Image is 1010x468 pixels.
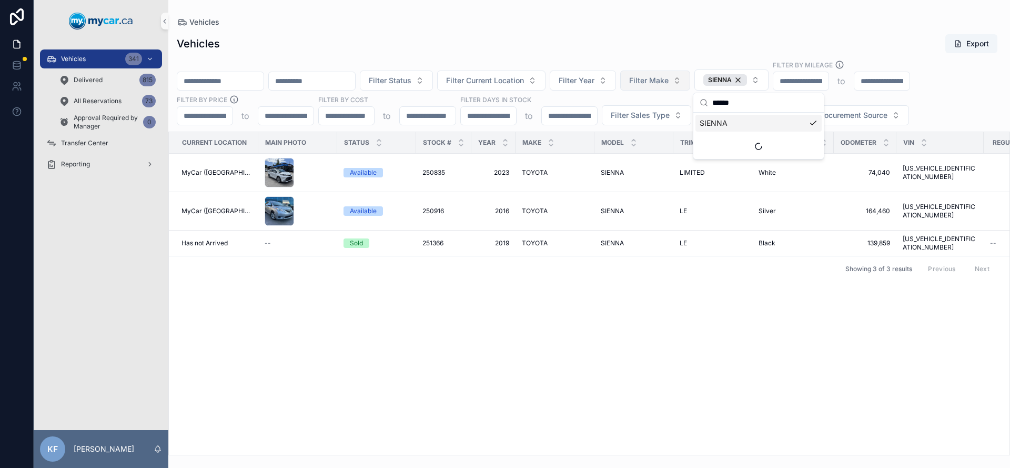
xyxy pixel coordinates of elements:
a: TOYOTA [522,168,588,177]
a: LE [680,239,746,247]
a: [US_VEHICLE_IDENTIFICATION_NUMBER] [903,203,977,220]
span: MyCar ([GEOGRAPHIC_DATA]) [181,168,252,177]
a: MyCar ([GEOGRAPHIC_DATA]) [181,207,252,215]
div: scrollable content [34,42,168,187]
a: 2023 [478,168,509,177]
span: Filter Make [629,75,669,86]
a: Has not Arrived [181,239,252,247]
div: Sold [350,238,363,248]
a: Approval Required by Manager0 [53,113,162,132]
p: to [241,109,249,122]
a: SIENNA [601,239,667,247]
a: 2016 [478,207,509,215]
a: TOYOTA [522,207,588,215]
span: Year [478,138,496,147]
span: VIN [903,138,914,147]
button: Export [945,34,997,53]
span: White [759,168,776,177]
span: Reporting [61,160,90,168]
span: Has not Arrived [181,239,228,247]
a: LE [680,207,746,215]
a: LIMITED [680,168,746,177]
button: Select Button [437,71,546,91]
a: Vehicles341 [40,49,162,68]
a: White [759,168,827,177]
span: Transfer Center [61,139,108,147]
label: FILTER BY COST [318,95,368,104]
span: Black [759,239,775,247]
a: Vehicles [177,17,219,27]
button: Select Button [788,105,909,125]
a: All Reservations73 [53,92,162,111]
span: Silver [759,207,776,215]
button: Select Button [602,105,691,125]
a: [US_VEHICLE_IDENTIFICATION_NUMBER] [903,235,977,252]
span: Delivered [74,76,103,84]
a: SIENNA [601,168,667,177]
div: 0 [143,116,156,128]
span: Status [344,138,369,147]
a: Black [759,239,827,247]
a: 2019 [478,239,509,247]
a: Reporting [40,155,162,174]
div: Suggestions [693,113,824,159]
span: TOYOTA [522,168,548,177]
h1: Vehicles [177,36,220,51]
a: Available [344,206,410,216]
a: 251366 [422,239,465,247]
span: 250835 [422,168,445,177]
div: 73 [142,95,156,107]
span: LE [680,207,687,215]
span: Vehicles [61,55,86,63]
span: Filter Year [559,75,594,86]
p: [PERSON_NAME] [74,444,134,454]
span: Filter Procurement Source [797,110,887,121]
a: 164,460 [840,207,890,215]
a: SIENNA [601,207,667,215]
div: 341 [125,53,142,65]
button: Select Button [360,71,433,91]
a: Transfer Center [40,134,162,153]
a: 250835 [422,168,465,177]
label: Filter Days In Stock [460,95,531,104]
span: Main Photo [265,138,306,147]
div: Available [350,206,377,216]
label: Filter By Mileage [773,60,833,69]
div: 815 [139,74,156,86]
button: Select Button [694,69,769,91]
span: Make [522,138,541,147]
span: Model [601,138,624,147]
span: SIENNA [601,168,624,177]
a: Delivered815 [53,71,162,89]
span: 139,859 [840,239,890,247]
a: 74,040 [840,168,890,177]
span: SIENNA [601,207,624,215]
span: 250916 [422,207,444,215]
span: Stock # [423,138,451,147]
span: 251366 [422,239,443,247]
button: Unselect 131 [703,74,747,86]
span: Filter Sales Type [611,110,670,121]
span: All Reservations [74,97,122,105]
p: to [837,75,845,87]
a: 250916 [422,207,465,215]
span: LIMITED [680,168,705,177]
span: Odometer [841,138,876,147]
span: Filter Current Location [446,75,524,86]
span: SIENNA [700,118,728,128]
span: SIENNA [708,76,732,84]
img: App logo [69,13,133,29]
span: Vehicles [189,17,219,27]
div: Available [350,168,377,177]
a: Sold [344,238,410,248]
p: to [383,109,391,122]
a: [US_VEHICLE_IDENTIFICATION_NUMBER] [903,164,977,181]
span: TOYOTA [522,239,548,247]
a: -- [265,239,331,247]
